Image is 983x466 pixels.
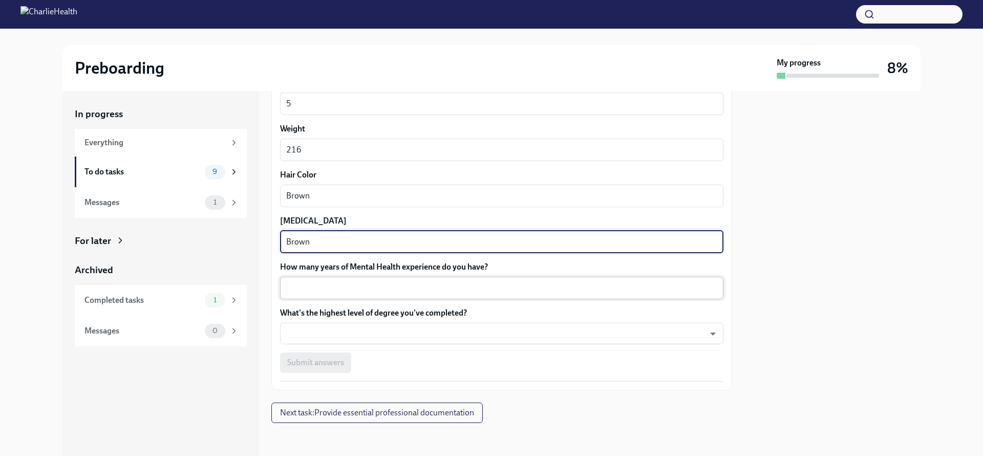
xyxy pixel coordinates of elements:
label: How many years of Mental Health experience do you have? [280,261,723,273]
div: Messages [84,325,201,337]
strong: My progress [777,57,821,69]
label: Hair Color [280,169,723,181]
a: To do tasks9 [75,157,247,187]
textarea: 216 [286,144,717,156]
div: Completed tasks [84,295,201,306]
span: 0 [206,327,224,335]
label: What's the highest level of degree you've completed? [280,307,723,319]
textarea: Brown [286,236,717,248]
h2: Preboarding [75,58,164,78]
h3: 8% [887,59,908,77]
a: Archived [75,263,247,277]
label: Weight [280,123,723,135]
div: To do tasks [84,166,201,177]
div: For later [75,234,111,248]
span: 1 [207,296,223,304]
div: Messages [84,197,201,208]
span: 1 [207,198,223,206]
span: Next task : Provide essential professional documentation [280,408,474,418]
a: In progress [75,107,247,121]
label: [MEDICAL_DATA] [280,215,723,227]
a: Messages1 [75,187,247,218]
div: ​ [280,323,723,344]
img: CharlieHealth [20,6,77,23]
button: Next task:Provide essential professional documentation [271,403,483,423]
div: Everything [84,137,225,148]
a: Everything [75,129,247,157]
a: Messages0 [75,316,247,346]
textarea: Brown [286,190,717,202]
span: 9 [206,168,223,175]
textarea: 5 [286,98,717,110]
a: Completed tasks1 [75,285,247,316]
a: For later [75,234,247,248]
